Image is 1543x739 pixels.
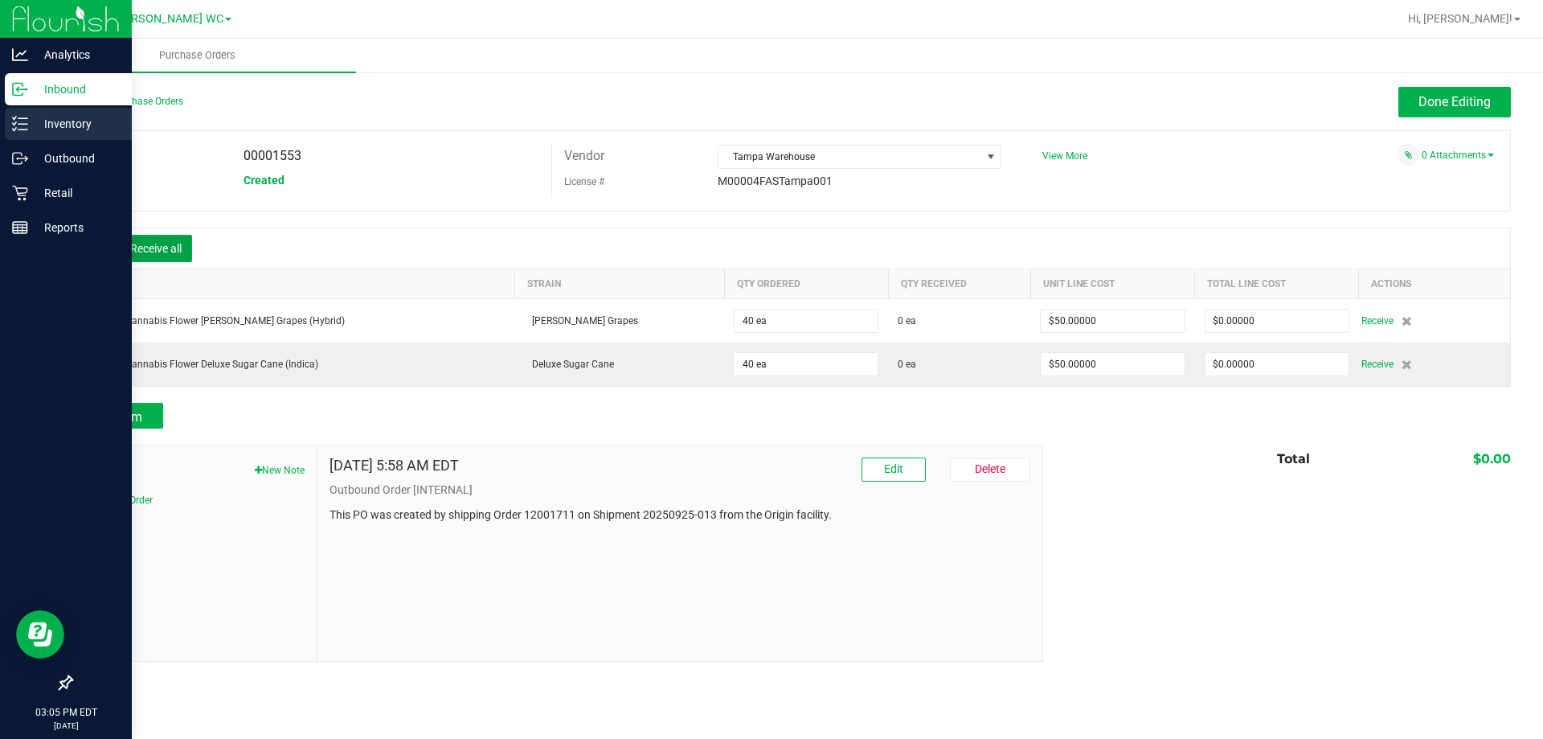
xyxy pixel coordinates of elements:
[564,144,604,168] label: Vendor
[28,80,125,99] p: Inbound
[1398,87,1511,117] button: Done Editing
[12,220,28,236] inline-svg: Reports
[39,39,356,72] a: Purchase Orders
[329,482,1030,499] p: Outbound Order [INTERNAL]
[888,269,1030,298] th: Qty Received
[1422,150,1494,161] a: 0 Attachments
[28,218,125,237] p: Reports
[1041,353,1184,376] input: $0.00000
[28,114,125,133] p: Inventory
[862,458,926,482] button: Edit
[82,357,505,372] div: FT 3.5g Cannabis Flower Deluxe Sugar Cane (Indica)
[514,269,724,298] th: Strain
[16,610,64,659] iframe: Resource center
[564,170,604,194] label: License #
[82,314,505,328] div: FT 3.5g Cannabis Flower [PERSON_NAME] Grapes (Hybrid)
[12,81,28,97] inline-svg: Inbound
[12,116,28,132] inline-svg: Inventory
[1205,353,1349,376] input: $0.00000
[1361,355,1394,374] span: Receive
[1195,269,1359,298] th: Total Line Cost
[724,269,888,298] th: Qty Ordered
[1041,310,1184,332] input: $0.00000
[735,310,878,332] input: 0 ea
[137,48,257,63] span: Purchase Orders
[718,174,833,187] span: M00004FASTampa001
[1205,310,1349,332] input: $0.00000
[329,458,459,474] h4: [DATE] 5:58 AM EDT
[1359,269,1510,298] th: Actions
[898,314,916,328] span: 0 ea
[244,174,284,187] span: Created
[718,146,980,168] span: Tampa Warehouse
[524,359,614,370] span: Deluxe Sugar Cane
[28,183,125,203] p: Retail
[524,315,638,326] span: [PERSON_NAME] Grapes
[1361,311,1394,330] span: Receive
[28,45,125,64] p: Analytics
[1042,150,1087,162] a: View More
[7,720,125,732] p: [DATE]
[72,269,515,298] th: Item
[96,12,223,26] span: St. [PERSON_NAME] WC
[884,462,903,475] span: Edit
[244,148,301,163] span: 00001553
[1030,269,1194,298] th: Unit Line Cost
[12,47,28,63] inline-svg: Analytics
[28,149,125,168] p: Outbound
[1408,12,1512,25] span: Hi, [PERSON_NAME]!
[735,353,878,376] input: 0 ea
[1277,451,1310,466] span: Total
[975,462,1005,475] span: Delete
[12,150,28,166] inline-svg: Outbound
[1473,451,1511,466] span: $0.00
[898,357,916,372] span: 0 ea
[329,507,1030,523] p: This PO was created by shipping Order 12001711 on Shipment 20250925-013 from the Origin facility.
[1398,144,1419,166] span: Attach a document
[255,463,305,478] button: New Note
[7,705,125,720] p: 03:05 PM EDT
[1418,94,1491,109] span: Done Editing
[950,458,1030,482] button: Delete
[84,458,305,477] span: Notes
[12,185,28,201] inline-svg: Retail
[120,235,192,262] button: Receive all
